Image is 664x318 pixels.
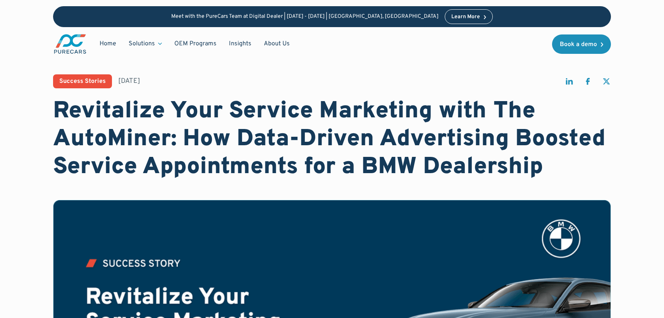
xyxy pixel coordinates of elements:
[451,14,480,20] div: Learn More
[258,36,296,51] a: About Us
[171,14,439,20] p: Meet with the PureCars Team at Digital Dealer | [DATE] - [DATE] | [GEOGRAPHIC_DATA], [GEOGRAPHIC_...
[118,76,140,86] div: [DATE]
[93,36,122,51] a: Home
[122,36,168,51] div: Solutions
[59,78,106,84] div: Success Stories
[129,40,155,48] div: Solutions
[223,36,258,51] a: Insights
[168,36,223,51] a: OEM Programs
[564,77,574,89] a: share on linkedin
[560,41,597,48] div: Book a demo
[583,77,592,89] a: share on facebook
[53,98,611,181] h1: Revitalize Your Service Marketing with The AutoMiner: How Data-Driven Advertising Boosted Service...
[445,9,493,24] a: Learn More
[53,33,87,55] a: main
[53,33,87,55] img: purecars logo
[552,34,611,54] a: Book a demo
[602,77,611,89] a: share on twitter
